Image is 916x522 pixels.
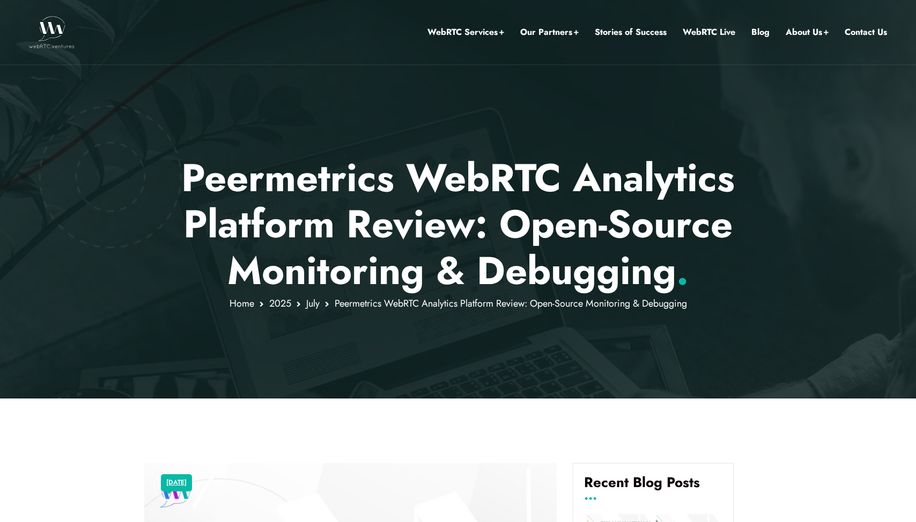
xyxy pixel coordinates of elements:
a: Blog [751,25,770,39]
a: July [306,296,320,310]
img: WebRTC.ventures [29,16,75,48]
a: Home [230,296,254,310]
a: Stories of Success [595,25,667,39]
a: Our Partners [520,25,579,39]
a: 2025 [269,296,291,310]
a: About Us [786,25,829,39]
span: Peermetrics WebRTC Analytics Platform Review: Open-Source Monitoring & Debugging [335,296,687,310]
a: WebRTC Live [683,25,735,39]
p: Peermetrics WebRTC Analytics Platform Review: Open-Source Monitoring & Debugging [144,155,772,294]
a: [DATE] [166,476,187,490]
span: . [676,243,689,299]
h4: Recent Blog Posts [584,474,722,499]
a: WebRTC Services [427,25,504,39]
a: Contact Us [845,25,887,39]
